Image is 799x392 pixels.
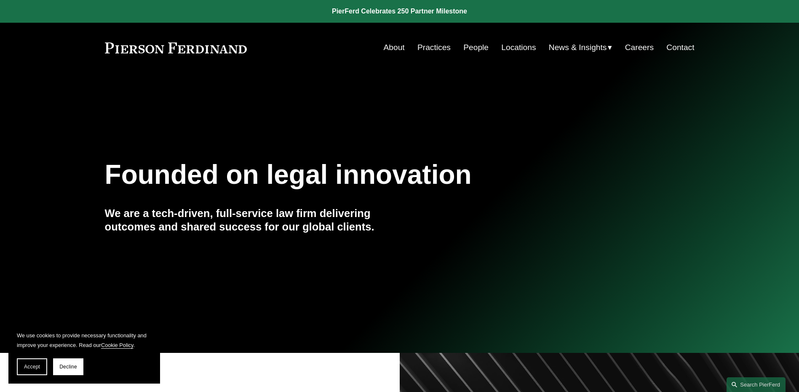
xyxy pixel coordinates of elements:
[105,207,400,234] h4: We are a tech-driven, full-service law firm delivering outcomes and shared success for our global...
[105,159,596,190] h1: Founded on legal innovation
[59,364,77,370] span: Decline
[549,40,607,55] span: News & Insights
[17,358,47,375] button: Accept
[53,358,83,375] button: Decline
[24,364,40,370] span: Accept
[417,40,451,56] a: Practices
[101,342,134,348] a: Cookie Policy
[501,40,536,56] a: Locations
[17,331,152,350] p: We use cookies to provide necessary functionality and improve your experience. Read our .
[727,377,786,392] a: Search this site
[666,40,694,56] a: Contact
[384,40,405,56] a: About
[625,40,654,56] a: Careers
[8,322,160,384] section: Cookie banner
[549,40,612,56] a: folder dropdown
[463,40,489,56] a: People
